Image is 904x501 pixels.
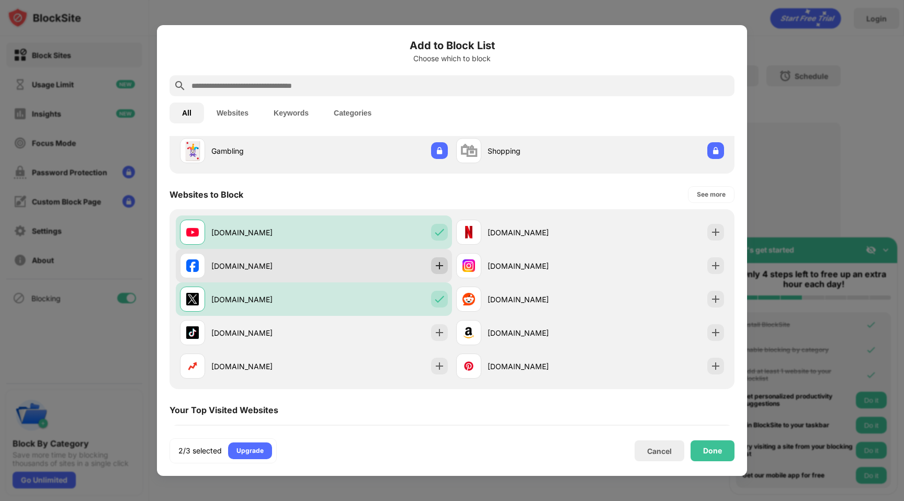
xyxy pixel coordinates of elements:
button: All [169,103,204,123]
img: favicons [462,326,475,339]
div: [DOMAIN_NAME] [211,227,314,238]
h6: Add to Block List [169,38,734,53]
img: favicons [462,293,475,305]
div: See more [697,189,726,200]
div: [DOMAIN_NAME] [488,260,590,271]
div: [DOMAIN_NAME] [488,227,590,238]
div: Gambling [211,145,314,156]
div: [DOMAIN_NAME] [211,327,314,338]
img: favicons [186,360,199,372]
div: Choose which to block [169,54,734,63]
img: search.svg [174,79,186,92]
img: favicons [186,293,199,305]
div: [DOMAIN_NAME] [488,294,590,305]
div: Done [703,447,722,455]
div: [DOMAIN_NAME] [211,294,314,305]
img: favicons [462,259,475,272]
img: favicons [462,226,475,238]
img: favicons [186,226,199,238]
div: 🛍 [460,140,478,162]
div: Your Top Visited Websites [169,405,278,415]
div: Shopping [488,145,590,156]
button: Keywords [261,103,321,123]
button: Categories [321,103,384,123]
div: Cancel [647,447,672,456]
div: Websites to Block [169,189,243,200]
div: 2/3 selected [178,446,222,456]
div: [DOMAIN_NAME] [488,327,590,338]
div: [DOMAIN_NAME] [211,260,314,271]
img: favicons [186,326,199,339]
div: [DOMAIN_NAME] [211,361,314,372]
div: [DOMAIN_NAME] [488,361,590,372]
div: 🃏 [182,140,204,162]
button: Websites [204,103,261,123]
div: Upgrade [236,446,264,456]
img: favicons [186,259,199,272]
img: favicons [462,360,475,372]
